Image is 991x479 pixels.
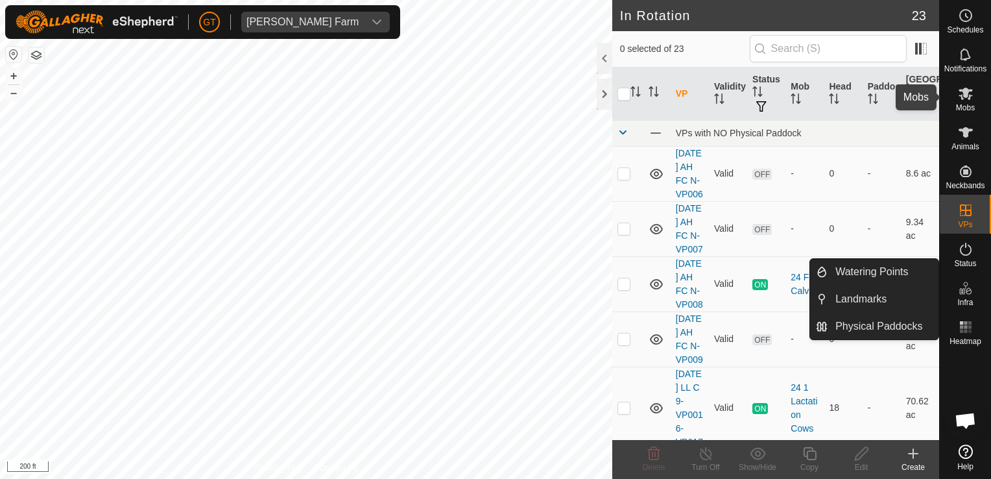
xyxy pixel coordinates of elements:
a: [DATE] AH FC N-VP006 [676,148,703,199]
span: Watering Points [835,264,908,280]
th: Validity [709,68,747,121]
p-sorticon: Activate to sort [714,95,724,106]
span: Notifications [944,65,986,73]
span: Schedules [947,26,983,34]
div: VPs with NO Physical Paddock [676,128,934,138]
div: - [791,167,818,180]
td: Valid [709,256,747,312]
a: Privacy Policy [255,462,304,474]
p-sorticon: Activate to sort [906,102,916,112]
span: Landmarks [835,291,887,307]
p-sorticon: Activate to sort [868,95,878,106]
td: Valid [709,146,747,201]
button: Map Layers [29,47,44,63]
div: dropdown trigger [364,12,390,32]
li: Watering Points [810,259,938,285]
span: Delete [643,463,665,472]
span: Infra [957,299,973,306]
button: + [6,68,21,84]
a: Help [940,439,991,476]
div: [PERSON_NAME] Farm [246,17,359,27]
p-sorticon: Activate to sort [649,88,659,99]
p-sorticon: Activate to sort [829,95,839,106]
p-sorticon: Activate to sort [791,95,801,106]
td: Valid [709,367,747,449]
th: [GEOGRAPHIC_DATA] Area [901,68,939,121]
a: Contact Us [319,462,357,474]
span: Status [954,260,976,267]
td: 18 [824,367,862,449]
td: - [863,146,901,201]
div: Create [887,461,939,473]
a: [DATE] LL C 9-VP0016-VP017 [676,369,703,447]
li: Physical Paddocks [810,313,938,339]
span: Help [957,463,973,471]
td: Valid [709,201,747,256]
td: 8.6 ac [901,146,939,201]
input: Search (S) [750,35,907,62]
span: Neckbands [946,182,985,190]
td: 0 [824,146,862,201]
button: Reset Map [6,47,21,62]
span: Animals [951,143,979,151]
td: 9.96 ac [901,256,939,312]
div: Show/Hide [732,461,783,473]
span: OFF [752,224,772,235]
span: OFF [752,334,772,345]
div: Copy [783,461,835,473]
li: Landmarks [810,286,938,312]
p-sorticon: Activate to sort [630,88,641,99]
td: Valid [709,312,747,367]
a: Watering Points [828,259,938,285]
a: [DATE] AH FC N-VP007 [676,203,703,254]
th: Status [747,68,785,121]
td: - [863,201,901,256]
span: Thoren Farm [241,12,364,32]
span: Physical Paddocks [835,319,922,334]
p-sorticon: Activate to sort [752,88,763,99]
span: Mobs [956,104,975,112]
div: 24 1 Lactation Cows [791,381,818,436]
a: [DATE] AH FC N-VP008 [676,258,703,310]
td: 70.62 ac [901,367,939,449]
td: - [863,256,901,312]
th: VP [671,68,709,121]
a: Landmarks [828,286,938,312]
span: 0 selected of 23 [620,42,750,56]
div: Turn Off [680,461,732,473]
a: Physical Paddocks [828,313,938,339]
span: 23 [912,6,926,25]
th: Head [824,68,862,121]
td: 26 [824,256,862,312]
img: Gallagher Logo [16,10,178,34]
div: Edit [835,461,887,473]
th: Mob [785,68,824,121]
button: – [6,85,21,101]
div: Open chat [946,401,985,440]
h2: In Rotation [620,8,912,23]
td: - [863,367,901,449]
span: GT [203,16,215,29]
th: Paddock [863,68,901,121]
div: - [791,332,818,346]
td: 0 [824,201,862,256]
a: [DATE] AH FC N-VP009 [676,313,703,365]
span: ON [752,403,768,414]
div: 24 Fall Calves [791,271,818,298]
span: ON [752,279,768,290]
div: - [791,222,818,236]
span: VPs [958,221,972,228]
span: Heatmap [949,338,981,345]
td: 9.34 ac [901,201,939,256]
span: OFF [752,169,772,180]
